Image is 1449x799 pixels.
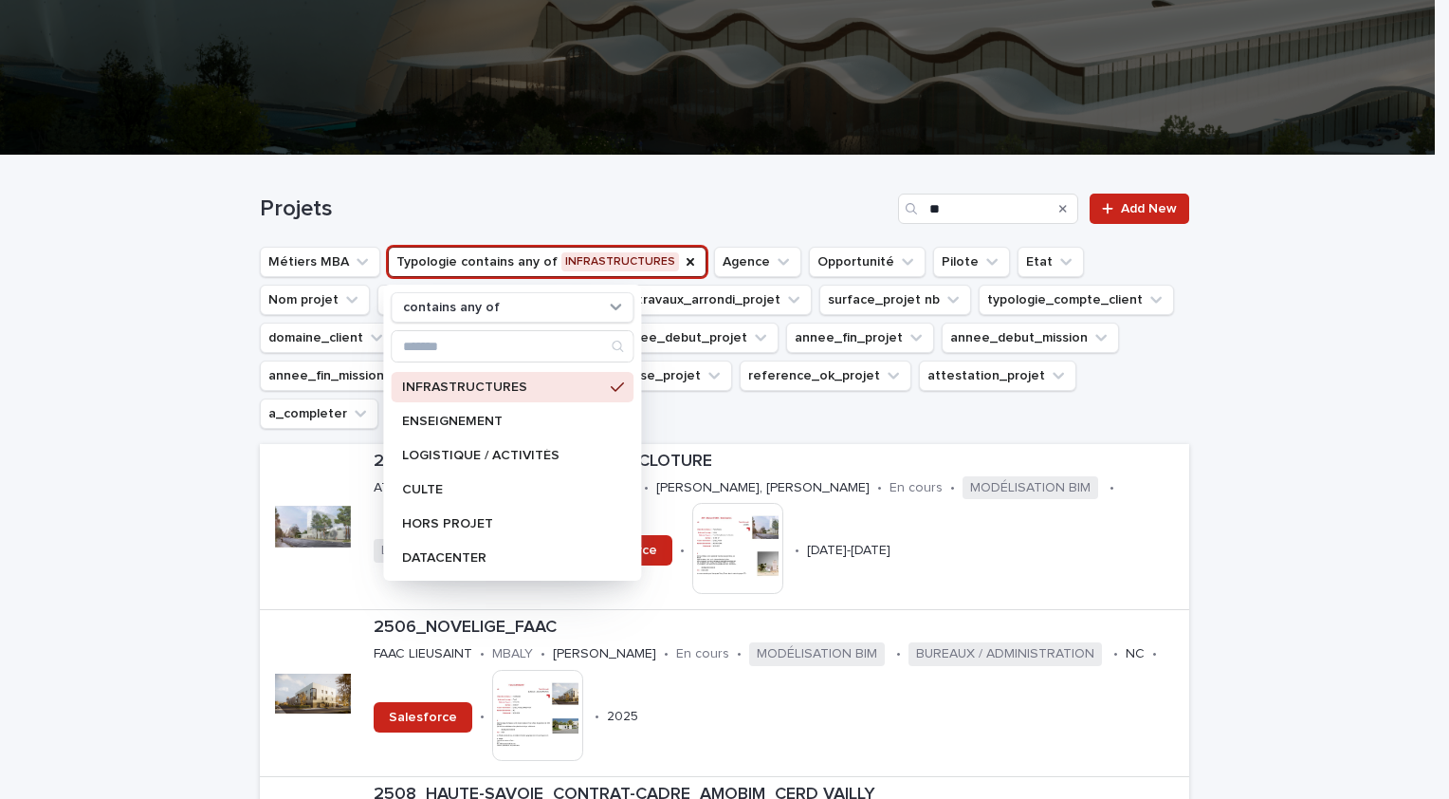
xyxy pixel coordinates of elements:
[260,610,1189,776] a: 2506_NOVELIGE_FAACFAAC LIEUSAINT•MBALY•[PERSON_NAME]•En cours•MODÉLISATION BIM•BUREAUX / ADMINIST...
[402,551,603,565] p: DATACENTER
[374,480,579,496] p: ATP - Maison LVMH - Modélisation
[933,247,1010,277] button: Pilote
[568,285,812,315] button: montant_travaux_arrondi_projet
[749,642,885,666] span: MODÉLISATION BIM
[950,480,955,496] p: •
[260,247,380,277] button: Métiers MBA
[377,285,560,315] button: reference_web_projet
[740,361,911,391] button: reference_ok_projet
[979,285,1174,315] button: typologie_compte_client
[942,323,1119,353] button: annee_debut_mission
[676,646,729,662] p: En cours
[260,195,890,223] h1: Projets
[607,709,638,725] p: 2025
[898,194,1078,224] input: Search
[260,444,1189,610] a: 2405_FANCY-FENCE_ATP_MODE CLOTUREATP - Maison LVMH - Modélisation•MBAIF•[PERSON_NAME], [PERSON_NA...
[664,646,669,662] p: •
[680,543,685,559] p: •
[402,517,603,530] p: HORS PROJET
[819,285,971,315] button: surface_projet nb
[1126,646,1145,662] p: NC
[1110,480,1114,496] p: •
[1090,194,1189,224] a: Add New
[480,646,485,662] p: •
[374,702,472,733] a: Salesforce
[392,331,633,362] input: Search
[807,543,890,559] p: [DATE]-[DATE]
[795,543,799,559] p: •
[402,483,603,496] p: CULTE
[402,449,603,462] p: LOGISTIQUE / ACTIVITÉS
[656,480,870,496] p: [PERSON_NAME], [PERSON_NAME]
[391,330,633,362] div: Search
[1018,247,1084,277] button: Etat
[402,415,603,428] p: ENSEIGNEMENT
[908,642,1102,666] span: BUREAUX / ADMINISTRATION
[541,646,545,662] p: •
[403,300,500,316] p: contains any of
[374,452,1182,473] p: 2405_FANCY-FENCE_ATP_MODE CLOTURE
[492,646,533,662] p: MBALY
[714,247,801,277] button: Agence
[877,480,882,496] p: •
[609,323,779,353] button: annee_debut_projet
[553,646,656,662] p: [PERSON_NAME]
[1152,646,1157,662] p: •
[402,381,603,394] p: INFRASTRUCTURES
[260,323,394,353] button: domaine_client
[890,480,943,496] p: En cours
[963,476,1098,500] span: MODÉLISATION BIM
[896,646,901,662] p: •
[1113,646,1118,662] p: •
[374,618,1182,639] p: 2506_NOVELIGE_FAAC
[389,711,457,724] span: Salesforce
[737,646,742,662] p: •
[1121,202,1177,215] span: Add New
[595,709,599,725] p: •
[260,361,415,391] button: annee_fin_mission
[374,539,437,563] span: LOISIRS
[809,247,926,277] button: Opportunité
[260,399,378,429] button: a_completer
[919,361,1076,391] button: attestation_projet
[388,247,706,277] button: Typologie
[260,285,370,315] button: Nom projet
[480,709,485,725] p: •
[374,646,472,662] p: FAAC LIEUSAINT
[786,323,934,353] button: annee_fin_projet
[644,480,649,496] p: •
[609,361,732,391] button: phase_projet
